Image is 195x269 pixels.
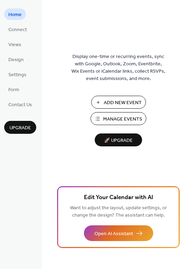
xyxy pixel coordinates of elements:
[4,121,36,134] button: Upgrade
[91,112,146,125] button: Manage Events
[4,99,36,110] a: Contact Us
[4,23,31,35] a: Connect
[8,26,27,34] span: Connect
[70,203,167,220] span: Want to adjust the layout, update settings, or change the design? The assistant can help.
[4,8,26,20] a: Home
[8,41,21,49] span: Views
[99,136,138,145] span: 🚀 Upgrade
[9,124,31,132] span: Upgrade
[71,53,165,82] span: Display one-time or recurring events, sync with Google, Outlook, Zoom, Eventbrite, Wix Events or ...
[84,225,153,241] button: Open AI Assistant
[4,38,25,50] a: Views
[8,101,32,109] span: Contact Us
[4,83,23,95] a: Form
[84,193,153,203] span: Edit Your Calendar with AI
[91,96,146,109] button: Add New Event
[103,116,142,123] span: Manage Events
[104,99,142,107] span: Add New Event
[4,53,28,65] a: Design
[8,11,22,19] span: Home
[8,56,24,64] span: Design
[8,71,26,79] span: Settings
[4,68,31,80] a: Settings
[94,230,133,238] span: Open AI Assistant
[95,133,142,146] button: 🚀 Upgrade
[8,86,19,94] span: Form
